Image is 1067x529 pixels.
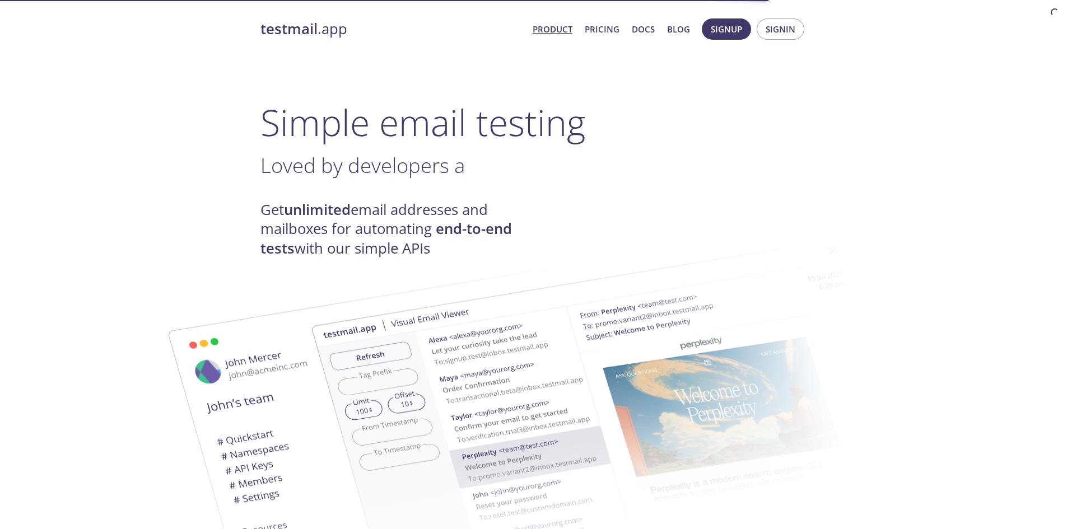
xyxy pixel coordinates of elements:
[260,19,318,39] strong: testmail
[766,22,795,36] span: Signin
[260,20,524,39] a: testmail.app
[260,219,512,258] strong: end-to-end tests
[702,18,751,40] button: Signup
[585,22,619,36] a: Pricing
[632,22,655,36] a: Docs
[711,22,742,36] span: Signup
[757,18,804,40] button: Signin
[260,200,534,258] h4: Get email addresses and mailboxes for automating with our simple APIs
[667,22,690,36] a: Blog
[260,101,807,144] h1: Simple email testing
[260,151,465,179] span: Loved by developers a
[284,200,351,219] strong: unlimited
[533,22,572,36] a: Product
